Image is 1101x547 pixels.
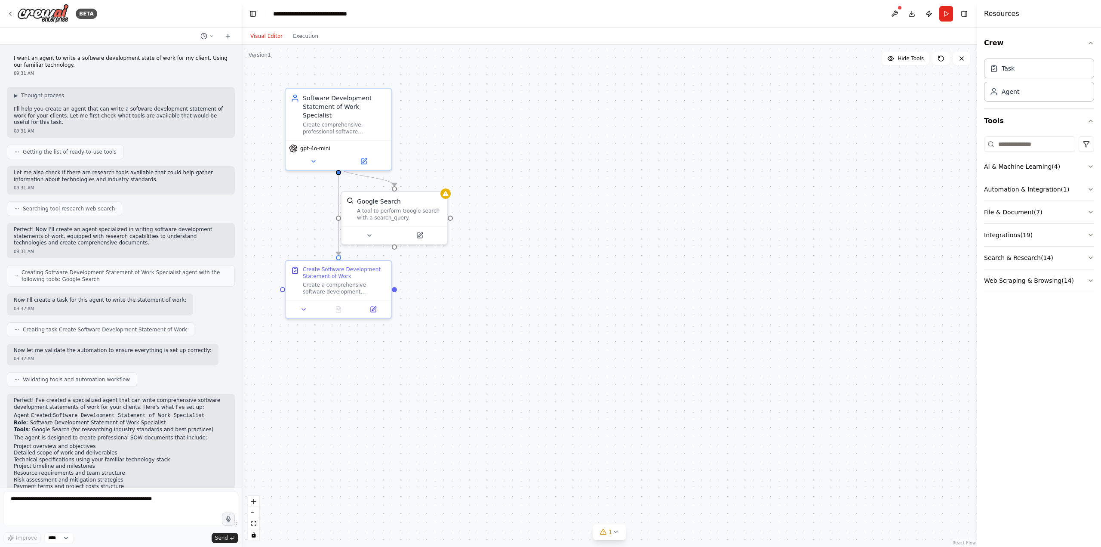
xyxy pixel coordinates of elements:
[14,426,28,433] strong: Tools
[23,326,187,333] span: Creating task Create Software Development Statement of Work
[14,420,27,426] strong: Role
[1002,64,1015,73] div: Task
[17,4,69,23] img: Logo
[215,535,228,541] span: Send
[14,226,228,247] p: Perfect! Now I'll create an agent specialized in writing software development statements of work,...
[300,145,330,152] span: gpt-4o-mini
[984,9,1019,19] h4: Resources
[984,247,1094,269] button: Search & Research(14)
[248,518,259,529] button: fit view
[358,304,388,315] button: Open in side panel
[14,463,228,470] li: Project timeline and milestones
[303,281,386,295] div: Create a comprehensive software development statement of work document for {client_name} that inc...
[320,304,357,315] button: No output available
[303,266,386,280] div: Create Software Development Statement of Work
[14,457,228,464] li: Technical specifications using your familiar technology stack
[953,541,976,545] a: React Flow attribution
[898,55,924,62] span: Hide Tools
[249,52,271,59] div: Version 1
[14,477,228,484] li: Risk assessment and mitigation strategies
[14,483,228,490] li: Payment terms and project costs structure
[14,412,228,420] h2: Agent Created:
[221,31,235,41] button: Start a new chat
[245,31,288,41] button: Visual Editor
[248,529,259,541] button: toggle interactivity
[14,420,228,433] p: : Software Development Statement of Work Specialist : Google Search (for researching industry sta...
[984,178,1094,201] button: Automation & Integration(1)
[248,496,259,541] div: React Flow controls
[3,532,41,544] button: Improve
[334,167,399,186] g: Edge from 42863225-e5dd-401c-822e-f33850562f6c to 2456f252-7c0d-41a8-a1ff-d1bf9817826c
[22,269,228,283] span: Creating Software Development Statement of Work Specialist agent with the following tools: Google...
[882,52,929,65] button: Hide Tools
[14,106,228,126] p: I'll help you create an agent that can write a software development statement of work for your cl...
[984,269,1094,292] button: Web Scraping & Browsing(14)
[14,55,228,68] p: I want an agent to write a software development state of work for my client. Using our familiar t...
[53,413,205,419] code: Software Development Statement of Work Specialist
[984,55,1094,108] div: Crew
[339,156,388,167] button: Open in side panel
[285,260,392,319] div: Create Software Development Statement of WorkCreate a comprehensive software development statemen...
[984,133,1094,299] div: Tools
[395,230,444,241] button: Open in side panel
[303,121,386,135] div: Create comprehensive, professional software development statements of work (SOW) for {client_name...
[14,248,228,255] div: 09:31 AM
[23,205,115,212] span: Searching tool research web search
[14,435,228,442] p: The agent is designed to create professional SOW documents that include:
[334,167,343,255] g: Edge from 42863225-e5dd-401c-822e-f33850562f6c to 35d8c346-fdf1-4d4a-ac03-fcf5aa3a4552
[212,533,238,543] button: Send
[984,224,1094,246] button: Integrations(19)
[14,92,18,99] span: ▶
[984,31,1094,55] button: Crew
[76,9,97,19] div: BETA
[984,109,1094,133] button: Tools
[285,88,392,171] div: Software Development Statement of Work SpecialistCreate comprehensive, professional software deve...
[23,376,130,383] span: Validating tools and automation workflow
[14,92,64,99] button: ▶Thought process
[14,450,228,457] li: Detailed scope of work and deliverables
[14,70,228,77] div: 09:31 AM
[14,185,228,191] div: 09:31 AM
[247,8,259,20] button: Hide left sidebar
[197,31,218,41] button: Switch to previous chat
[984,155,1094,178] button: AI & Machine Learning(4)
[303,94,386,120] div: Software Development Statement of Work Specialist
[14,355,212,362] div: 09:32 AM
[248,496,259,507] button: zoom in
[347,197,354,204] img: SerplyWebSearchTool
[14,297,186,304] p: Now I'll create a task for this agent to write the statement of work:
[341,191,448,245] div: SerplyWebSearchToolGoogle SearchA tool to perform Google search with a search_query.
[14,170,228,183] p: Let me also check if there are research tools available that could help gather information about ...
[288,31,323,41] button: Execution
[984,201,1094,223] button: File & Document(7)
[273,9,347,18] nav: breadcrumb
[21,92,64,99] span: Thought process
[14,470,228,477] li: Resource requirements and team structure
[609,528,612,536] span: 1
[593,524,626,540] button: 1
[14,347,212,354] p: Now let me validate the automation to ensure everything is set up correctly:
[14,443,228,450] li: Project overview and objectives
[14,128,228,134] div: 09:31 AM
[357,207,442,221] div: A tool to perform Google search with a search_query.
[222,513,235,525] button: Click to speak your automation idea
[16,535,37,541] span: Improve
[357,197,401,206] div: Google Search
[1002,87,1019,96] div: Agent
[14,306,186,312] div: 09:32 AM
[14,397,228,411] p: Perfect! I've created a specialized agent that can write comprehensive software development state...
[958,8,970,20] button: Hide right sidebar
[23,148,117,155] span: Getting the list of ready-to-use tools
[248,507,259,518] button: zoom out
